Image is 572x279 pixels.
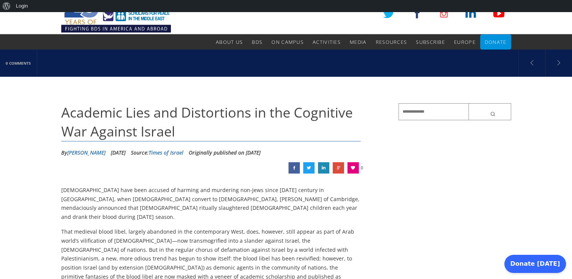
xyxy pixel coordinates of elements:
[361,162,363,174] span: 0
[350,39,367,45] span: Media
[454,34,476,50] a: Europe
[216,39,243,45] span: About Us
[333,162,344,174] a: Academic Lies and Distortions in the Cognitive War Against Israel
[288,162,300,174] a: Academic Lies and Distortions in the Cognitive War Against Israel
[416,34,445,50] a: Subscribe
[61,186,361,222] p: [DEMOGRAPHIC_DATA] have been accused of harming and murdering non-Jews since [DATE] century in [G...
[454,39,476,45] span: Europe
[271,34,304,50] a: On Campus
[375,39,407,45] span: Resources
[61,147,105,158] li: By
[111,147,126,158] li: [DATE]
[485,34,507,50] a: Donate
[189,147,260,158] li: Originally published on [DATE]
[375,34,407,50] a: Resources
[318,162,329,174] a: Academic Lies and Distortions in the Cognitive War Against Israel
[350,34,367,50] a: Media
[313,39,341,45] span: Activities
[303,162,315,174] a: Academic Lies and Distortions in the Cognitive War Against Israel
[485,39,507,45] span: Donate
[61,103,353,141] span: Academic Lies and Distortions in the Cognitive War Against Israel
[313,34,341,50] a: Activities
[131,147,183,158] div: Source:
[67,149,105,156] a: [PERSON_NAME]
[416,39,445,45] span: Subscribe
[149,149,183,156] a: Times of Israel
[252,39,262,45] span: BDS
[252,34,262,50] a: BDS
[216,34,243,50] a: About Us
[271,39,304,45] span: On Campus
